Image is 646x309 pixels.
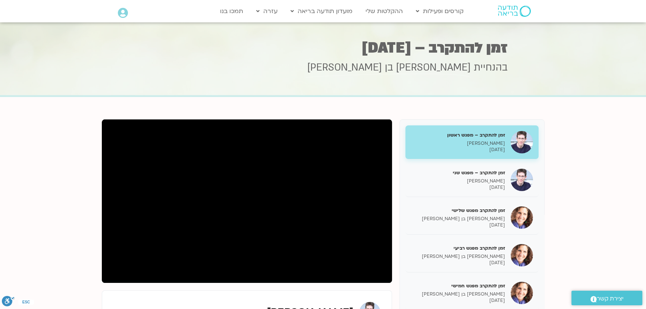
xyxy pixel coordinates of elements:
p: [DATE] [411,260,505,266]
p: [DATE] [411,147,505,153]
h1: זמן להתקרב – [DATE] [138,41,508,55]
h5: זמן להתקרב מפגש חמישי [411,283,505,289]
p: [PERSON_NAME] [411,178,505,184]
a: ההקלטות שלי [362,4,407,18]
a: תמכו בנו [216,4,247,18]
a: קורסים ופעילות [412,4,467,18]
span: בהנחיית [474,61,508,74]
a: עזרה [253,4,281,18]
p: [PERSON_NAME] בן [PERSON_NAME] [411,291,505,297]
p: [DATE] [411,184,505,191]
h5: זמן להתקרב – מפגש ראשון [411,132,505,138]
img: זמן להתקרב מפגש שלישי [511,206,533,229]
p: [DATE] [411,297,505,304]
img: זמן להתקרב מפגש חמישי [511,282,533,304]
h5: זמן להתקרב מפגש רביעי [411,245,505,252]
span: יצירת קשר [597,294,624,304]
p: [PERSON_NAME] [411,140,505,147]
img: תודעה בריאה [498,6,531,17]
p: [DATE] [411,222,505,228]
p: [PERSON_NAME] בן [PERSON_NAME] [411,216,505,222]
h5: זמן להתקרב מפגש שלישי [411,207,505,214]
img: זמן להתקרב מפגש רביעי [511,244,533,266]
img: זמן להתקרב – מפגש שני [511,169,533,191]
p: [PERSON_NAME] בן [PERSON_NAME] [411,253,505,260]
h5: זמן להתקרב – מפגש שני [411,169,505,176]
a: יצירת קשר [571,291,642,305]
img: זמן להתקרב – מפגש ראשון [511,131,533,153]
a: מועדון תודעה בריאה [287,4,356,18]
